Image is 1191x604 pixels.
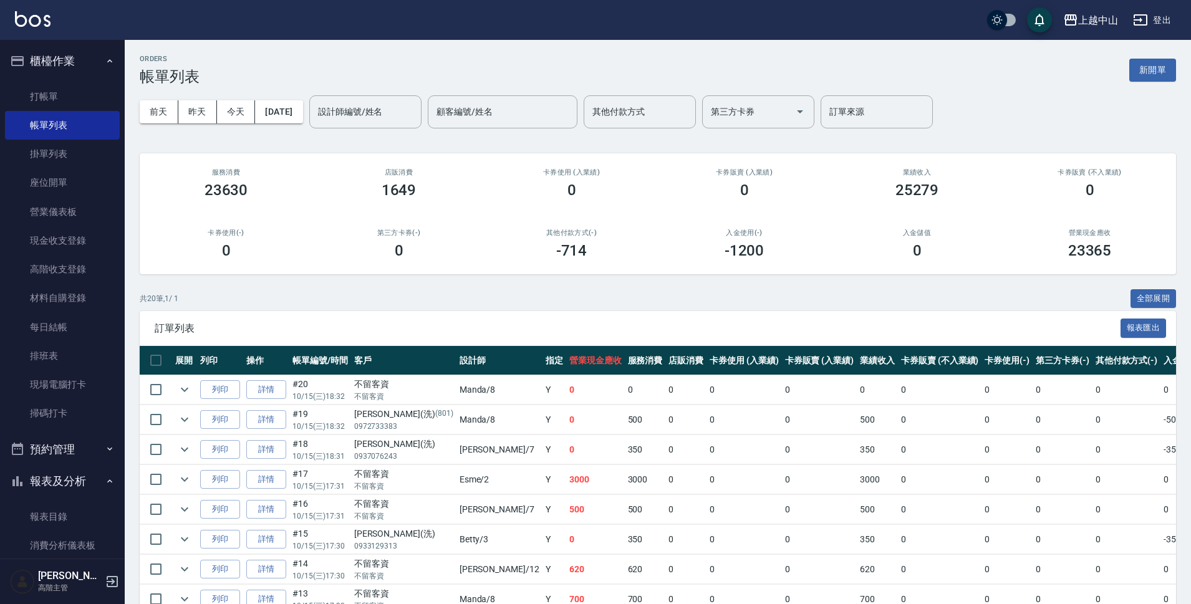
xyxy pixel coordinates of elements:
th: 營業現金應收 [566,346,625,375]
td: 0 [1033,555,1092,584]
td: #17 [289,465,351,494]
a: 掃碼打卡 [5,399,120,428]
button: 櫃檯作業 [5,45,120,77]
button: 全部展開 [1131,289,1177,309]
div: 不留客資 [354,467,453,481]
td: 500 [857,495,898,524]
h3: 1649 [382,181,417,199]
td: 0 [981,405,1033,434]
a: 材料自購登錄 [5,284,120,312]
div: 不留客資 [354,378,453,391]
button: 上越中山 [1058,7,1123,33]
button: expand row [175,560,194,578]
td: 0 [566,405,625,434]
th: 列印 [197,346,243,375]
td: 0 [706,375,782,405]
p: 10/15 (三) 17:30 [292,540,348,552]
td: 0 [981,495,1033,524]
h2: 卡券使用(-) [155,229,297,237]
td: 0 [981,375,1033,405]
td: 0 [625,375,666,405]
h3: 23630 [205,181,248,199]
button: 列印 [200,530,240,549]
td: 0 [1092,525,1161,554]
h2: 業績收入 [846,168,988,176]
td: 620 [625,555,666,584]
button: expand row [175,470,194,489]
td: Y [542,405,566,434]
a: 新開單 [1129,64,1176,75]
a: 詳情 [246,440,286,459]
a: 詳情 [246,410,286,429]
td: #20 [289,375,351,405]
p: 不留客資 [354,570,453,582]
a: 座位開單 [5,168,120,197]
button: Open [790,102,810,122]
button: save [1027,7,1052,32]
button: [DATE] [255,100,302,123]
a: 報表匯出 [1121,322,1167,333]
td: 0 [898,435,981,464]
td: Y [542,435,566,464]
td: 0 [706,465,782,494]
button: expand row [175,410,194,429]
td: 0 [1033,375,1092,405]
a: 排班表 [5,342,120,370]
td: Y [542,525,566,554]
td: 0 [1092,435,1161,464]
a: 掛單列表 [5,140,120,168]
div: 不留客資 [354,587,453,600]
h3: 0 [395,242,403,259]
td: 0 [1092,555,1161,584]
h3: 0 [567,181,576,199]
td: #15 [289,525,351,554]
a: 詳情 [246,560,286,579]
td: Betty /3 [456,525,542,554]
a: 打帳單 [5,82,120,111]
h2: 營業現金應收 [1018,229,1161,237]
p: 10/15 (三) 17:30 [292,570,348,582]
td: 0 [898,495,981,524]
td: 0 [898,405,981,434]
a: 詳情 [246,530,286,549]
th: 卡券販賣 (入業績) [782,346,857,375]
th: 客戶 [351,346,456,375]
td: 500 [625,405,666,434]
p: 10/15 (三) 18:32 [292,421,348,432]
img: Logo [15,11,51,27]
td: 0 [665,555,706,584]
td: 620 [857,555,898,584]
h2: 第三方卡券(-) [327,229,470,237]
th: 卡券使用 (入業績) [706,346,782,375]
h3: 0 [1086,181,1094,199]
td: 0 [898,375,981,405]
a: 消費分析儀表板 [5,531,120,560]
th: 卡券販賣 (不入業績) [898,346,981,375]
td: #18 [289,435,351,464]
td: 350 [857,525,898,554]
td: 0 [1033,465,1092,494]
td: #14 [289,555,351,584]
button: 前天 [140,100,178,123]
h2: ORDERS [140,55,200,63]
a: 詳情 [246,380,286,400]
td: 0 [706,495,782,524]
h3: 帳單列表 [140,68,200,85]
div: [PERSON_NAME](洗) [354,527,453,540]
td: 0 [981,525,1033,554]
td: 0 [898,465,981,494]
td: 0 [1033,435,1092,464]
h2: 其他付款方式(-) [500,229,643,237]
button: 昨天 [178,100,217,123]
button: 預約管理 [5,433,120,466]
td: Manda /8 [456,375,542,405]
a: 高階收支登錄 [5,255,120,284]
td: 0 [566,435,625,464]
button: expand row [175,380,194,399]
td: 0 [782,525,857,554]
td: 0 [898,555,981,584]
h3: 服務消費 [155,168,297,176]
a: 報表目錄 [5,502,120,531]
button: 列印 [200,500,240,519]
a: 每日結帳 [5,313,120,342]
